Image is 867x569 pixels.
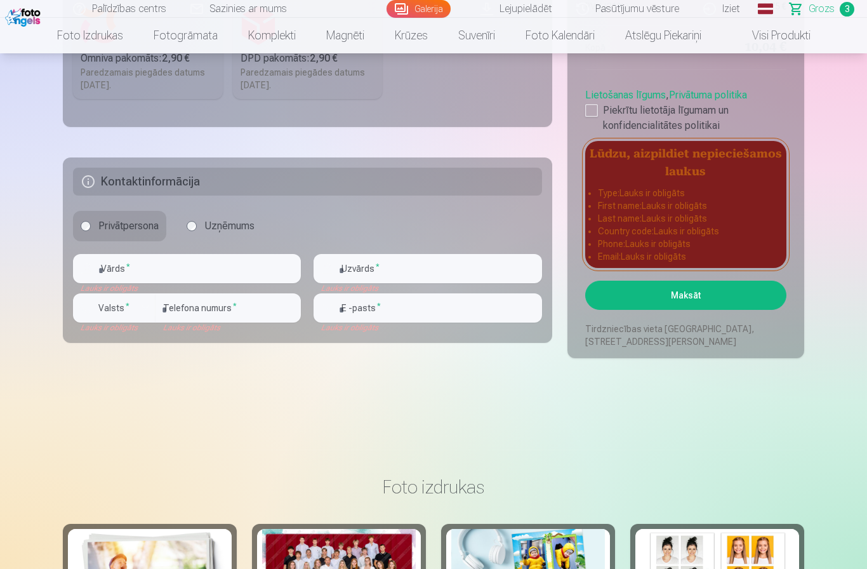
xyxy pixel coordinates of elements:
[73,283,301,293] div: Lauks ir obligāts
[42,18,138,53] a: Foto izdrukas
[598,212,774,225] li: Last name : Lauks ir obligāts
[241,51,375,66] div: DPD pakomāts :
[81,66,215,91] div: Paredzamais piegādes datums [DATE].
[93,302,135,314] label: Valsts
[598,250,774,263] li: Email : Lauks ir obligāts
[585,89,666,101] a: Lietošanas līgums
[233,18,311,53] a: Komplekti
[187,221,197,231] input: Uzņēmums
[610,18,717,53] a: Atslēgu piekariņi
[156,323,301,333] div: Lauks ir obligāts
[73,168,542,196] h5: Kontaktinformācija
[585,103,786,133] label: Piekrītu lietotāja līgumam un konfidencialitātes politikai
[73,476,794,499] h3: Foto izdrukas
[162,52,190,64] b: 2,90 €
[809,1,835,17] span: Grozs
[179,211,262,241] label: Uzņēmums
[443,18,510,53] a: Suvenīri
[585,83,786,133] div: ,
[310,52,338,64] b: 2,90 €
[840,2,854,17] span: 3
[598,187,774,199] li: Type : Lauks ir obligāts
[380,18,443,53] a: Krūzes
[314,323,541,333] div: Lauks ir obligāts
[81,51,215,66] div: Omniva pakomāts :
[585,141,786,182] h5: Lūdzu, aizpildiet nepieciešamos laukus
[314,283,541,293] div: Lauks ir obligāts
[5,5,44,27] img: /fa1
[598,199,774,212] li: First name : Lauks ir obligāts
[73,293,156,323] button: Valsts*
[73,323,156,333] div: Lauks ir obligāts
[510,18,610,53] a: Foto kalendāri
[585,323,786,348] p: Tirdzniecības vieta [GEOGRAPHIC_DATA], [STREET_ADDRESS][PERSON_NAME]
[311,18,380,53] a: Magnēti
[241,66,375,91] div: Paredzamais piegādes datums [DATE].
[669,89,747,101] a: Privātuma politika
[73,211,166,241] label: Privātpersona
[138,18,233,53] a: Fotogrāmata
[598,238,774,250] li: Phone : Lauks ir obligāts
[717,18,826,53] a: Visi produkti
[598,225,774,238] li: Country code : Lauks ir obligāts
[81,221,91,231] input: Privātpersona
[585,281,786,310] button: Maksāt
